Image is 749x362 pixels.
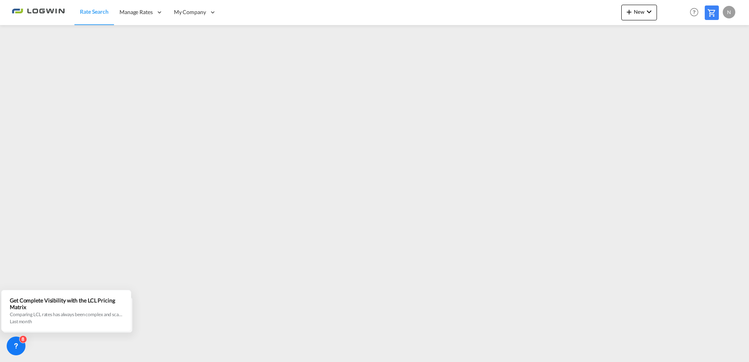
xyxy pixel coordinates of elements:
[624,7,634,16] md-icon: icon-plus 400-fg
[723,6,735,18] div: N
[624,9,654,15] span: New
[621,5,657,20] button: icon-plus 400-fgNewicon-chevron-down
[687,5,705,20] div: Help
[119,8,153,16] span: Manage Rates
[12,4,65,21] img: 2761ae10d95411efa20a1f5e0282d2d7.png
[174,8,206,16] span: My Company
[644,7,654,16] md-icon: icon-chevron-down
[80,8,109,15] span: Rate Search
[687,5,701,19] span: Help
